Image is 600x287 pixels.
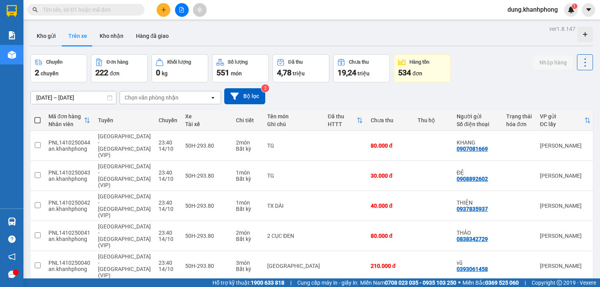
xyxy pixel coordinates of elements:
[328,121,357,127] div: HTTT
[267,203,320,209] div: TX DÀI
[457,206,488,212] div: 0937835937
[457,146,488,152] div: 0907081669
[159,146,177,152] div: 14/10
[267,121,320,127] div: Ghi chú
[48,139,90,146] div: PNL1410250044
[110,70,120,77] span: đơn
[236,176,259,182] div: Bất kỳ
[585,6,592,13] span: caret-down
[156,68,160,77] span: 0
[261,84,269,92] sup: 2
[175,3,189,17] button: file-add
[236,206,259,212] div: Bất kỳ
[236,169,259,176] div: 1 món
[290,278,291,287] span: |
[98,223,151,248] span: [GEOGRAPHIC_DATA] - [GEOGRAPHIC_DATA] (VIP)
[159,117,177,123] div: Chuyến
[48,266,90,272] div: an.khanhphong
[568,6,575,13] img: icon-new-feature
[457,230,498,236] div: THẢO
[212,54,269,82] button: Số lượng551món
[8,51,16,59] img: warehouse-icon
[371,117,410,123] div: Chưa thu
[506,113,532,119] div: Trạng thái
[360,278,456,287] span: Miền Nam
[161,7,166,12] span: plus
[333,54,390,82] button: Chưa thu19,24 triệu
[457,113,498,119] div: Người gửi
[267,113,320,119] div: Tên món
[159,200,177,206] div: 23:40
[35,68,39,77] span: 2
[224,88,265,104] button: Bộ lọc
[48,121,84,127] div: Nhân viên
[210,94,216,101] svg: open
[236,117,259,123] div: Chi tiết
[371,173,410,179] div: 30.000 đ
[193,3,207,17] button: aim
[573,4,576,9] span: 1
[236,200,259,206] div: 1 món
[179,7,184,12] span: file-add
[267,233,320,239] div: 2 CỤC ĐEN
[159,236,177,242] div: 14/10
[557,280,562,285] span: copyright
[8,31,16,39] img: solution-icon
[107,59,128,65] div: Đơn hàng
[98,163,151,188] span: [GEOGRAPHIC_DATA] - [GEOGRAPHIC_DATA] (VIP)
[7,5,17,17] img: logo-vxr
[32,7,38,12] span: search
[98,117,151,123] div: Tuyến
[273,54,329,82] button: Đã thu4,78 triệu
[412,70,422,77] span: đơn
[267,173,320,179] div: TG
[125,94,179,102] div: Chọn văn phòng nhận
[540,233,591,239] div: [PERSON_NAME]
[30,54,87,82] button: Chuyến2chuyến
[572,4,577,9] sup: 1
[536,110,595,131] th: Toggle SortBy
[185,233,228,239] div: 50H-293.80
[267,263,320,269] div: TX
[324,110,367,131] th: Toggle SortBy
[357,70,370,77] span: triệu
[93,27,130,45] button: Kho nhận
[457,169,498,176] div: ĐỆ
[48,176,90,182] div: an.khanhphong
[30,27,62,45] button: Kho gửi
[95,68,108,77] span: 222
[48,236,90,242] div: an.khanhphong
[501,5,564,14] span: dung.khanhphong
[159,230,177,236] div: 23:40
[159,139,177,146] div: 23:40
[46,59,62,65] div: Chuyến
[48,146,90,152] div: an.khanhphong
[8,253,16,260] span: notification
[371,203,410,209] div: 40.000 đ
[540,121,584,127] div: ĐC lấy
[236,266,259,272] div: Bất kỳ
[152,54,208,82] button: Khối lượng0kg
[457,121,498,127] div: Số điện thoại
[457,236,488,242] div: 0838342729
[267,143,320,149] div: TG
[409,59,429,65] div: Hàng tồn
[328,113,357,119] div: Đã thu
[62,27,93,45] button: Trên xe
[398,68,411,77] span: 534
[236,236,259,242] div: Bất kỳ
[167,59,191,65] div: Khối lượng
[349,59,369,65] div: Chưa thu
[385,280,456,286] strong: 0708 023 035 - 0935 103 250
[236,260,259,266] div: 3 món
[506,121,532,127] div: hóa đơn
[288,59,303,65] div: Đã thu
[236,139,259,146] div: 2 món
[236,146,259,152] div: Bất kỳ
[540,113,584,119] div: VP gửi
[185,113,228,119] div: Xe
[48,200,90,206] div: PNL1410250042
[418,117,449,123] div: Thu hộ
[159,266,177,272] div: 14/10
[462,278,519,287] span: Miền Bắc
